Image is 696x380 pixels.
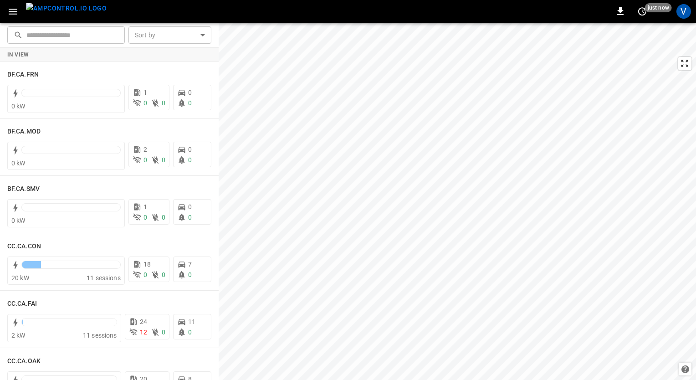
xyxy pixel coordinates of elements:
span: 0 kW [11,217,26,224]
span: just now [645,3,672,12]
span: 0 [188,99,192,107]
span: 2 [143,146,147,153]
span: 0 [143,99,147,107]
span: 12 [140,329,147,336]
span: 1 [143,89,147,96]
img: ampcontrol.io logo [26,3,107,14]
span: 0 [188,89,192,96]
h6: BF.CA.MOD [7,127,41,137]
h6: BF.CA.FRN [7,70,39,80]
span: 0 [162,99,165,107]
strong: In View [7,51,29,58]
span: 7 [188,261,192,268]
span: 0 [188,271,192,278]
span: 0 [143,271,147,278]
h6: CC.CA.CON [7,241,41,252]
h6: CC.CA.OAK [7,356,41,366]
span: 0 [188,214,192,221]
span: 11 [188,318,195,325]
span: 0 [162,156,165,164]
span: 0 kW [11,159,26,167]
h6: BF.CA.SMV [7,184,40,194]
span: 24 [140,318,147,325]
span: 1 [143,203,147,211]
span: 0 [143,214,147,221]
button: set refresh interval [635,4,650,19]
span: 0 [162,271,165,278]
h6: CC.CA.FAI [7,299,37,309]
span: 2 kW [11,332,26,339]
span: 0 [188,156,192,164]
span: 0 [162,214,165,221]
span: 11 sessions [83,332,117,339]
canvas: Map [219,23,696,380]
span: 0 [188,329,192,336]
span: 0 [143,156,147,164]
span: 18 [143,261,151,268]
span: 20 kW [11,274,29,282]
span: 0 kW [11,103,26,110]
span: 0 [188,203,192,211]
span: 0 [162,329,165,336]
span: 11 sessions [87,274,121,282]
span: 0 [188,146,192,153]
div: profile-icon [676,4,691,19]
